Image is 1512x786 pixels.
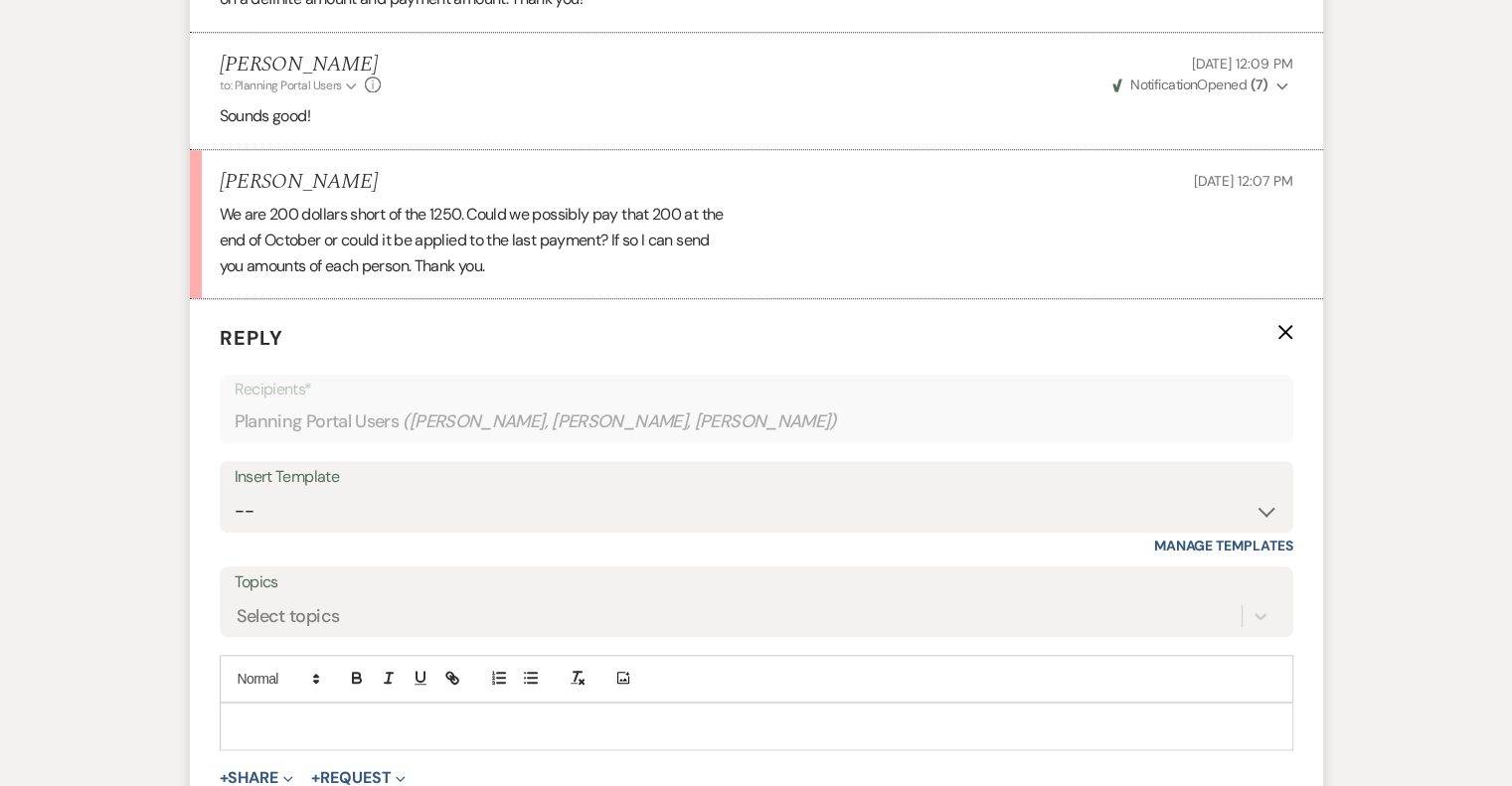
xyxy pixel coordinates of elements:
[311,770,406,786] button: Request
[1109,75,1293,95] button: NotificationOpened (7)
[1192,55,1293,73] span: [DATE] 12:09 PM
[235,402,1278,441] div: Planning Portal Users
[220,770,294,786] button: Share
[220,170,378,195] h5: [PERSON_NAME]
[1194,172,1293,190] span: [DATE] 12:07 PM
[235,568,1278,597] label: Topics
[1112,76,1268,93] span: Opened
[220,770,229,786] span: +
[235,377,1278,402] p: Recipients*
[220,325,283,351] span: Reply
[220,78,342,93] span: to: Planning Portal Users
[237,602,340,629] div: Select topics
[220,103,1293,129] p: Sounds good!
[1250,76,1267,93] strong: ( 7 )
[220,77,361,94] button: to: Planning Portal Users
[311,770,320,786] span: +
[403,408,837,435] span: ( [PERSON_NAME], [PERSON_NAME], [PERSON_NAME] )
[1154,537,1293,554] a: Manage Templates
[1130,76,1197,93] span: Notification
[235,463,1278,492] div: Insert Template
[220,53,382,78] h5: [PERSON_NAME]
[220,202,1293,278] div: We are 200 dollars short of the 1250. Could we possibly pay that 200 at the end of October or cou...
